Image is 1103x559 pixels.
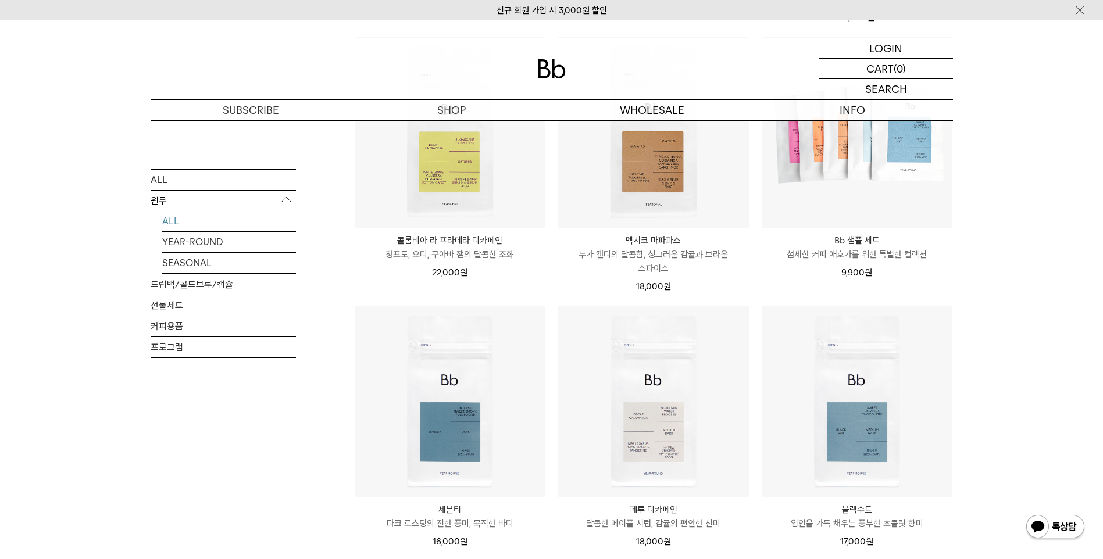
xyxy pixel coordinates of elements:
p: 청포도, 오디, 구아바 잼의 달콤한 조화 [355,248,545,261]
p: INFO [752,100,953,120]
img: 블랙수트 [762,306,952,497]
span: 원 [460,267,467,278]
a: CART (0) [819,59,953,79]
p: CART [866,59,894,78]
img: 멕시코 마파파스 [558,37,749,228]
span: 18,000 [636,281,671,292]
p: 입안을 가득 채우는 풍부한 초콜릿 향미 [762,517,952,531]
p: 원두 [151,190,296,211]
a: YEAR-ROUND [162,231,296,252]
span: 원 [865,267,872,278]
span: 원 [663,536,671,547]
p: SEARCH [865,79,907,99]
span: 원 [866,536,873,547]
p: 페루 디카페인 [558,503,749,517]
p: (0) [894,59,906,78]
img: 콜롬비아 라 프라데라 디카페인 [355,37,545,228]
img: Bb 샘플 세트 [762,37,952,228]
a: 선물세트 [151,295,296,315]
a: ALL [151,169,296,189]
img: 페루 디카페인 [558,306,749,497]
span: 17,000 [840,536,873,547]
span: 원 [460,536,467,547]
a: 세븐티 다크 로스팅의 진한 풍미, 묵직한 바디 [355,503,545,531]
span: 원 [663,281,671,292]
p: 다크 로스팅의 진한 풍미, 묵직한 바디 [355,517,545,531]
a: SUBSCRIBE [151,100,351,120]
a: 페루 디카페인 달콤한 메이플 시럽, 감귤의 편안한 산미 [558,503,749,531]
a: 프로그램 [151,336,296,357]
a: 콜롬비아 라 프라데라 디카페인 청포도, 오디, 구아바 잼의 달콤한 조화 [355,234,545,261]
p: 섬세한 커피 애호가를 위한 특별한 컬렉션 [762,248,952,261]
p: 블랙수트 [762,503,952,517]
img: 로고 [538,59,566,78]
span: 18,000 [636,536,671,547]
img: 카카오톡 채널 1:1 채팅 버튼 [1025,514,1086,542]
span: 22,000 [432,267,467,278]
a: Bb 샘플 세트 섬세한 커피 애호가를 위한 특별한 컬렉션 [762,234,952,261]
span: 9,900 [841,267,872,278]
a: ALL [162,210,296,231]
p: 달콤한 메이플 시럽, 감귤의 편안한 산미 [558,517,749,531]
a: SHOP [351,100,552,120]
a: 신규 회원 가입 시 3,000원 할인 [497,5,607,16]
a: SEASONAL [162,252,296,273]
p: Bb 샘플 세트 [762,234,952,248]
p: WHOLESALE [552,100,752,120]
a: LOGIN [819,38,953,59]
a: 멕시코 마파파스 누가 캔디의 달콤함, 싱그러운 감귤과 브라운 스파이스 [558,234,749,275]
p: LOGIN [869,38,902,58]
p: 멕시코 마파파스 [558,234,749,248]
img: 세븐티 [355,306,545,497]
span: 16,000 [433,536,467,547]
p: 콜롬비아 라 프라데라 디카페인 [355,234,545,248]
p: 세븐티 [355,503,545,517]
a: 커피용품 [151,316,296,336]
a: 드립백/콜드브루/캡슐 [151,274,296,294]
p: 누가 캔디의 달콤함, 싱그러운 감귤과 브라운 스파이스 [558,248,749,275]
a: 블랙수트 입안을 가득 채우는 풍부한 초콜릿 향미 [762,503,952,531]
